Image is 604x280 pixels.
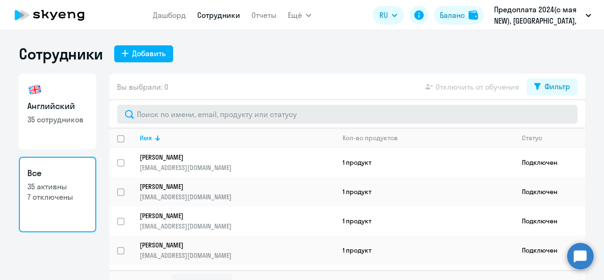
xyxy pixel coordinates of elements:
div: Имя [140,134,152,142]
a: Сотрудники [197,10,240,20]
h1: Сотрудники [19,44,103,63]
div: Кол-во продуктов [343,134,398,142]
h3: Английский [27,100,88,112]
p: [PERSON_NAME] [140,182,322,191]
div: Имя [140,134,335,142]
p: [EMAIL_ADDRESS][DOMAIN_NAME] [140,251,335,260]
p: 7 отключены [27,192,88,202]
a: [PERSON_NAME][EMAIL_ADDRESS][DOMAIN_NAME] [140,182,335,201]
button: RU [373,6,404,25]
div: Баланс [440,9,465,21]
h3: Все [27,167,88,179]
button: Фильтр [527,78,578,95]
div: Кол-во продуктов [343,134,514,142]
button: Ещё [288,6,311,25]
td: 1 продукт [335,177,514,206]
td: Подключен [514,177,585,206]
a: Английский35 сотрудников [19,74,96,149]
span: Вы выбрали: 0 [117,81,168,93]
td: Подключен [514,206,585,236]
td: 1 продукт [335,206,514,236]
p: Предоплата 2024(с мая NEW), [GEOGRAPHIC_DATA], ООО [494,4,582,26]
a: Отчеты [252,10,277,20]
td: 1 продукт [335,236,514,265]
input: Поиск по имени, email, продукту или статусу [117,105,578,124]
span: Ещё [288,9,302,21]
div: Статус [522,134,542,142]
p: [PERSON_NAME] [140,212,322,220]
img: english [27,82,42,97]
div: Добавить [132,48,166,59]
td: Подключен [514,148,585,177]
span: RU [379,9,388,21]
button: Предоплата 2024(с мая NEW), [GEOGRAPHIC_DATA], ООО [489,4,596,26]
p: [PERSON_NAME] [140,270,322,279]
p: [EMAIL_ADDRESS][DOMAIN_NAME] [140,193,335,201]
a: Все35 активны7 отключены [19,157,96,232]
div: Фильтр [545,81,570,92]
p: [EMAIL_ADDRESS][DOMAIN_NAME] [140,163,335,172]
p: 35 активны [27,181,88,192]
p: 35 сотрудников [27,114,88,125]
a: [PERSON_NAME][EMAIL_ADDRESS][DOMAIN_NAME] [140,241,335,260]
p: [PERSON_NAME] [140,241,322,249]
a: [PERSON_NAME][EMAIL_ADDRESS][DOMAIN_NAME] [140,212,335,230]
img: balance [469,10,478,20]
a: Дашборд [153,10,186,20]
a: [PERSON_NAME][EMAIL_ADDRESS][DOMAIN_NAME] [140,153,335,172]
td: 1 продукт [335,148,514,177]
div: Статус [522,134,585,142]
p: [PERSON_NAME] [140,153,322,161]
p: [EMAIL_ADDRESS][DOMAIN_NAME] [140,222,335,230]
button: Балансbalance [434,6,484,25]
button: Добавить [114,45,173,62]
td: Подключен [514,236,585,265]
